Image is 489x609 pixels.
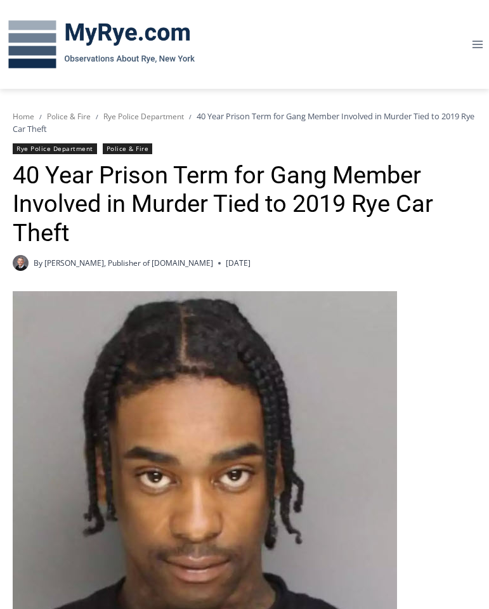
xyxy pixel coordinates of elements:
a: Home [13,111,34,122]
span: / [96,112,98,121]
span: 40 Year Prison Term for Gang Member Involved in Murder Tied to 2019 Rye Car Theft [13,110,474,134]
h1: 40 Year Prison Term for Gang Member Involved in Murder Tied to 2019 Rye Car Theft [13,161,476,248]
a: [PERSON_NAME], Publisher of [DOMAIN_NAME] [44,258,213,268]
a: Police & Fire [47,111,91,122]
span: / [39,112,42,121]
button: Open menu [466,34,489,54]
a: Police & Fire [103,143,153,154]
span: / [189,112,192,121]
a: Rye Police Department [13,143,97,154]
time: [DATE] [226,257,251,269]
span: By [34,257,42,269]
a: Author image [13,255,29,271]
a: Rye Police Department [103,111,184,122]
nav: Breadcrumbs [13,110,476,136]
